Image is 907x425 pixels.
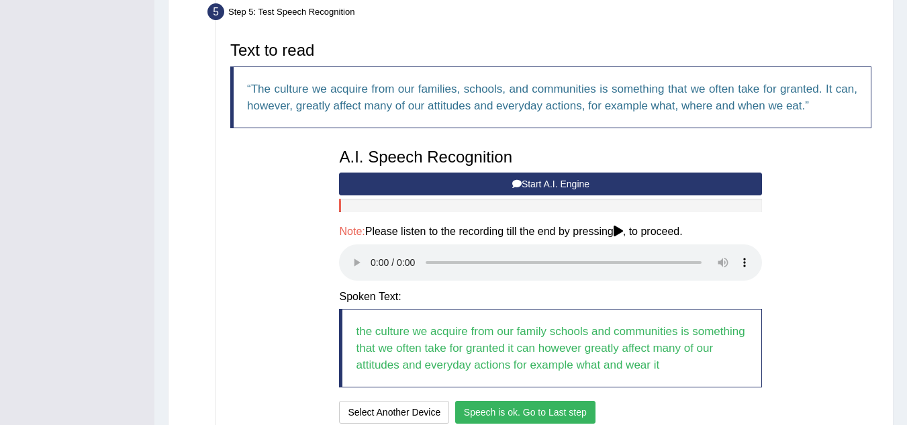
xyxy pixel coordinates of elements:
[339,148,762,166] h3: A.I. Speech Recognition
[247,83,857,112] q: The culture we acquire from our families, schools, and communities is something that we often tak...
[339,173,762,195] button: Start A.I. Engine
[339,401,449,424] button: Select Another Device
[339,226,762,238] h4: Please listen to the recording till the end by pressing , to proceed.
[339,309,762,387] blockquote: the culture we acquire from our family schools and communities is something that we often take fo...
[230,42,871,59] h3: Text to read
[455,401,595,424] button: Speech is ok. Go to Last step
[339,226,365,237] span: Note:
[339,291,762,303] h4: Spoken Text:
